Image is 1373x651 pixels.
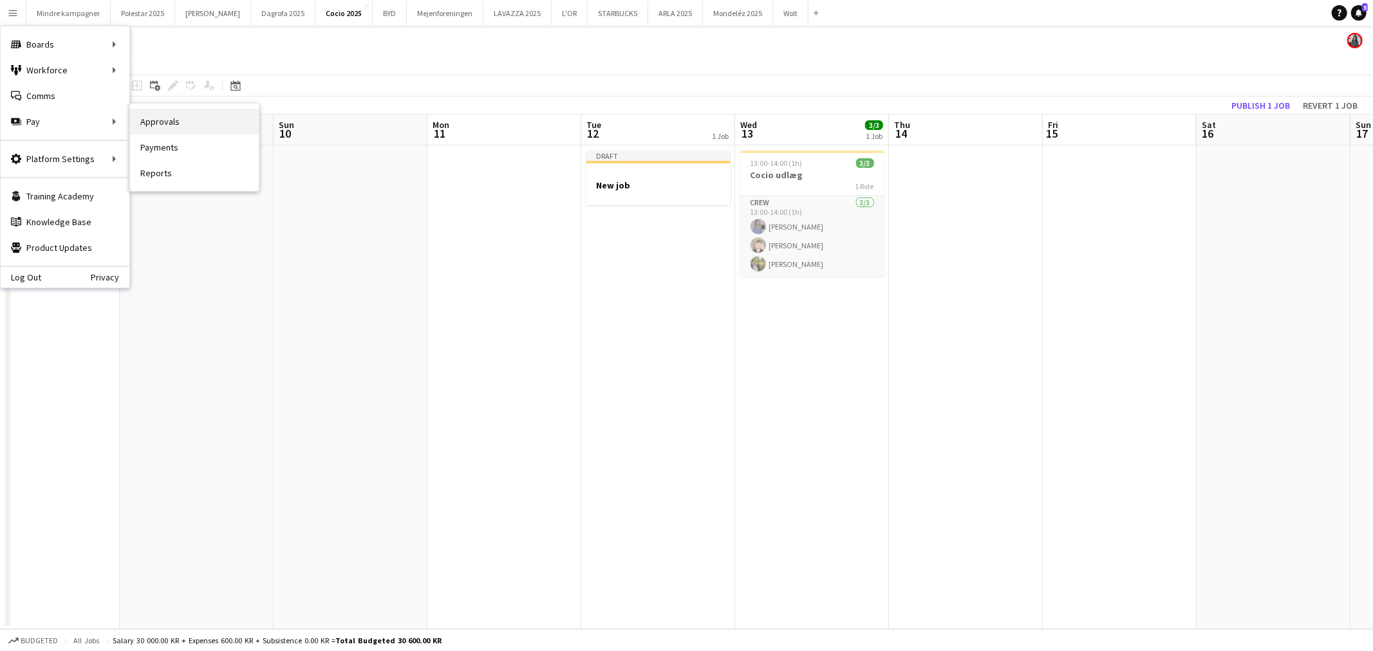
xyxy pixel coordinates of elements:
button: ARLA 2025 [648,1,703,26]
app-job-card: 13:00-14:00 (1h)3/3Cocio udlæg1 RoleCrew3/313:00-14:00 (1h)[PERSON_NAME][PERSON_NAME][PERSON_NAME] [740,151,884,277]
div: Boards [1,32,129,57]
span: Thu [894,119,910,131]
button: STARBUCKS [588,1,648,26]
button: Wolt [773,1,808,26]
div: Salary 30 000.00 KR + Expenses 600.00 KR + Subsistence 0.00 KR = [113,636,442,645]
a: Payments [130,134,259,160]
span: Budgeted [21,636,58,645]
a: Comms [1,83,129,109]
span: 11 [431,126,449,141]
span: 12 [584,126,601,141]
span: 16 [1200,126,1216,141]
button: Dagrofa 2025 [251,1,315,26]
a: Approvals [130,109,259,134]
app-card-role: Crew3/313:00-14:00 (1h)[PERSON_NAME][PERSON_NAME][PERSON_NAME] [740,196,884,277]
button: Polestar 2025 [111,1,175,26]
span: 3/3 [856,158,874,168]
a: Privacy [91,272,129,282]
span: Wed [740,119,757,131]
a: Product Updates [1,235,129,261]
div: Workforce [1,57,129,83]
span: Total Budgeted 30 600.00 KR [335,636,442,645]
a: Reports [130,160,259,186]
button: Publish 1 job [1226,97,1295,114]
h3: Cocio udlæg [740,169,884,181]
a: 5 [1351,5,1367,21]
span: 1 Role [855,181,874,191]
a: Log Out [1,272,41,282]
button: L'OR [552,1,588,26]
button: Cocio 2025 [315,1,373,26]
span: 13:00-14:00 (1h) [751,158,803,168]
div: Draft [586,151,731,161]
button: LAVAZZA 2025 [483,1,552,26]
button: Mindre kampagner [26,1,111,26]
a: Knowledge Base [1,209,129,235]
div: Platform Settings [1,146,129,172]
button: Mejeriforeningen [407,1,483,26]
button: [PERSON_NAME] [175,1,251,26]
button: Revert 1 job [1298,97,1363,114]
span: Sat [1202,119,1216,131]
app-user-avatar: Mia Tidemann [1347,33,1363,48]
div: 1 Job [866,131,883,141]
button: Budgeted [6,634,60,648]
div: 1 Job [712,131,729,141]
span: Sun [279,119,294,131]
h3: New job [586,179,731,191]
span: 10 [277,126,294,141]
span: Mon [433,119,449,131]
span: Tue [586,119,601,131]
span: 13 [738,126,757,141]
span: Sun [1356,119,1371,131]
span: 15 [1046,126,1058,141]
span: All jobs [71,636,102,645]
span: 5 [1362,3,1368,12]
span: 14 [892,126,910,141]
span: 17 [1354,126,1371,141]
span: Fri [1048,119,1058,131]
app-job-card: DraftNew job [586,151,731,205]
span: 3/3 [865,120,883,130]
a: Training Academy [1,183,129,209]
div: Pay [1,109,129,134]
button: Mondeléz 2025 [703,1,773,26]
button: BYD [373,1,407,26]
